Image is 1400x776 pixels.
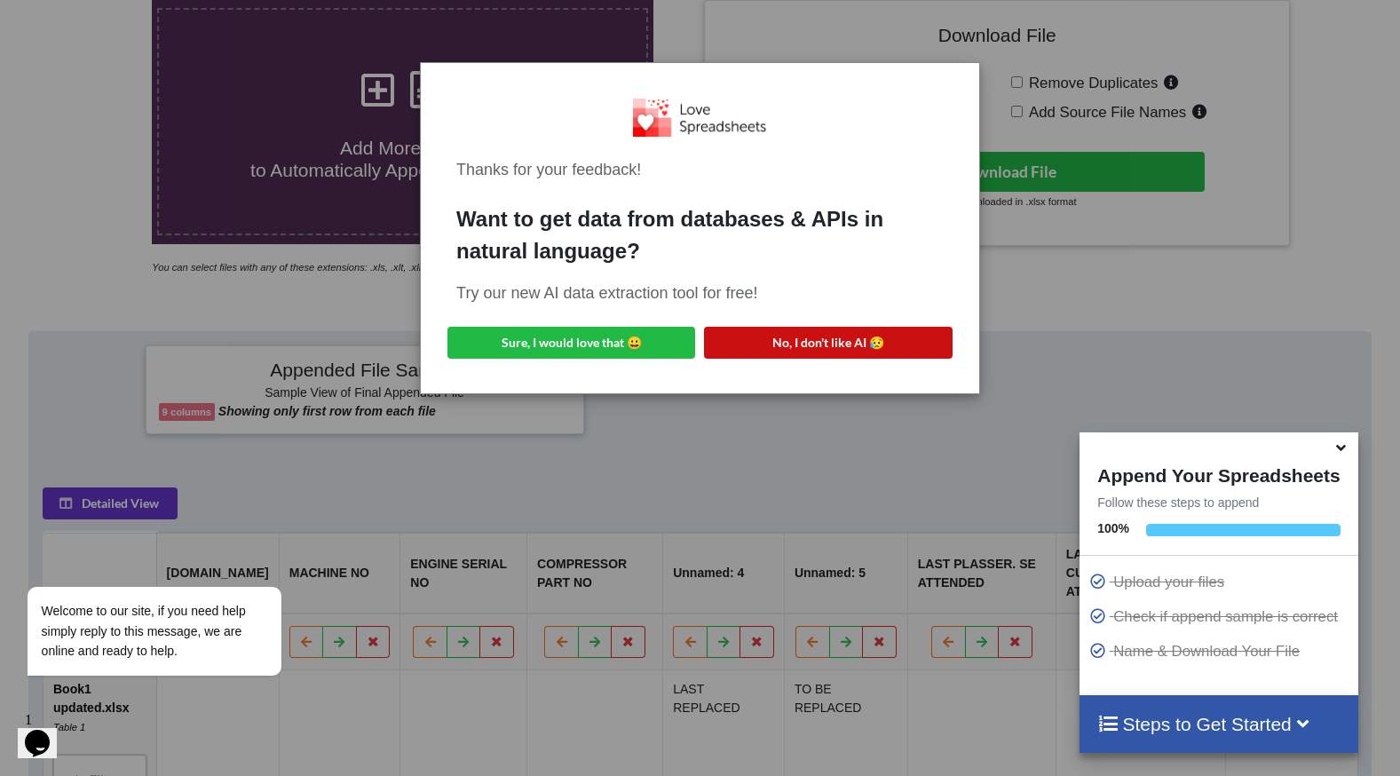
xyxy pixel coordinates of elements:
[18,705,75,758] iframe: chat widget
[1080,460,1357,487] h4: Append Your Spreadsheets
[1088,571,1353,593] p: Upload your files
[1080,494,1357,511] p: Follow these steps to append
[1097,713,1340,735] h4: Steps to Get Started
[1088,640,1353,662] p: Name & Download Your File
[447,327,695,359] button: Sure, I would love that 😀
[633,99,766,137] img: Logo.png
[456,281,944,305] div: Try our new AI data extraction tool for free!
[456,203,944,267] div: Want to get data from databases & APIs in natural language?
[704,327,952,359] button: No, I don't like AI 😥
[18,426,337,696] iframe: chat widget
[1097,521,1129,535] b: 100 %
[456,158,944,182] div: Thanks for your feedback!
[1088,606,1353,628] p: Check if append sample is correct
